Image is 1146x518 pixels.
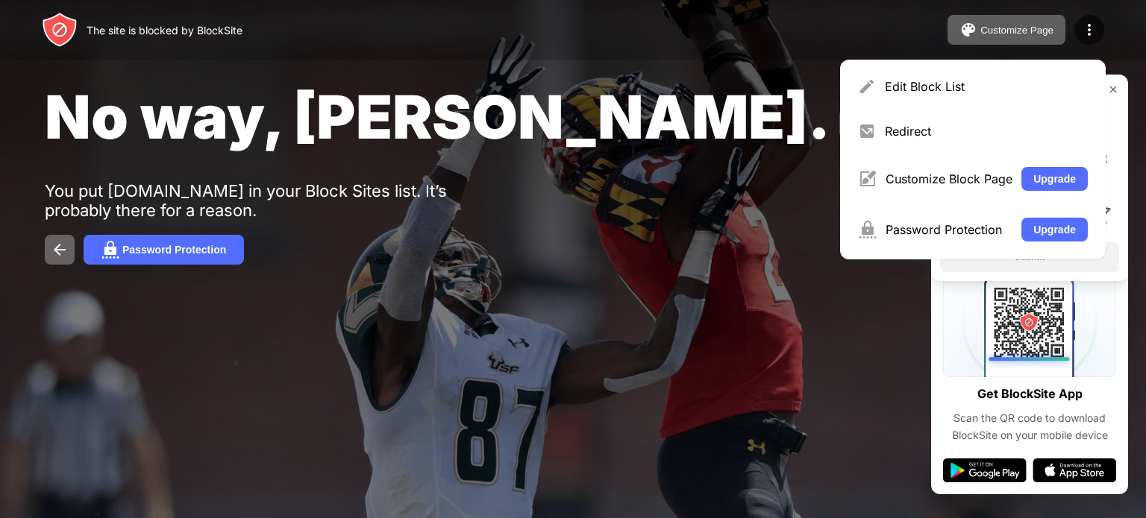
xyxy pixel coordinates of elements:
div: Scan the QR code to download BlockSite on your mobile device [943,410,1116,443]
img: google-play.svg [943,458,1027,482]
div: Redirect [885,124,1088,139]
div: Customize Page [980,25,1053,36]
img: menu-redirect.svg [858,122,876,140]
iframe: Banner [45,330,398,501]
img: password.svg [101,241,119,259]
div: The site is blocked by BlockSite [87,24,242,37]
span: No way, [PERSON_NAME]. [45,80,830,153]
img: back.svg [51,241,69,259]
img: menu-customize.svg [858,170,877,188]
button: Upgrade [1021,218,1088,241]
img: menu-password.svg [858,221,877,239]
img: rate-us-close.svg [1107,83,1119,95]
img: app-store.svg [1033,458,1116,482]
img: menu-pencil.svg [858,78,876,95]
div: Customize Block Page [886,171,1012,186]
img: menu-icon.svg [1080,21,1098,39]
img: pallet.svg [959,21,977,39]
button: Password Protection [84,235,244,265]
div: You put [DOMAIN_NAME] in your Block Sites list. It’s probably there for a reason. [45,181,506,220]
button: Customize Page [948,15,1065,45]
img: header-logo.svg [42,12,78,48]
button: Upgrade [1021,167,1088,191]
div: Password Protection [122,244,226,256]
div: Password Protection [886,222,1012,237]
div: Get BlockSite App [977,383,1083,405]
div: Edit Block List [885,79,1088,94]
